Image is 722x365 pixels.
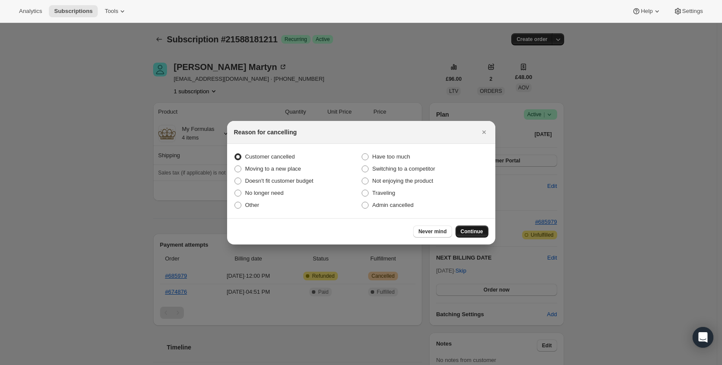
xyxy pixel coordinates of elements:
span: Settings [682,8,703,15]
span: Help [641,8,652,15]
button: Help [627,5,666,17]
span: Never mind [418,228,446,235]
span: Tools [105,8,118,15]
span: Continue [461,228,483,235]
span: Doesn't fit customer budget [245,178,314,184]
span: Not enjoying the product [372,178,433,184]
span: Other [245,202,260,208]
button: Tools [99,5,132,17]
span: Traveling [372,190,395,196]
div: Open Intercom Messenger [693,327,713,348]
span: Moving to a new place [245,165,301,172]
span: No longer need [245,190,284,196]
span: Analytics [19,8,42,15]
button: Analytics [14,5,47,17]
span: Have too much [372,153,410,160]
span: Customer cancelled [245,153,295,160]
span: Subscriptions [54,8,93,15]
span: Admin cancelled [372,202,414,208]
button: Never mind [413,225,452,238]
button: Close [478,126,490,138]
button: Settings [668,5,708,17]
button: Subscriptions [49,5,98,17]
span: Switching to a competitor [372,165,435,172]
h2: Reason for cancelling [234,128,297,136]
button: Continue [456,225,488,238]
